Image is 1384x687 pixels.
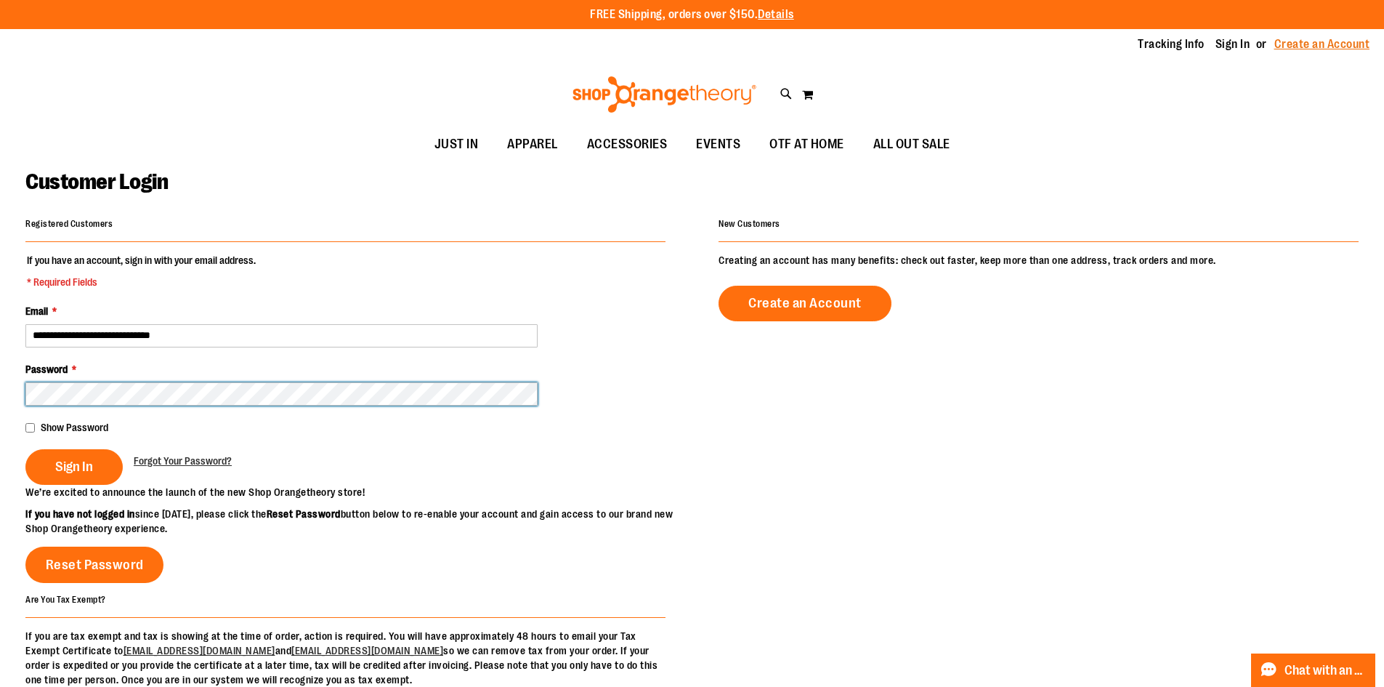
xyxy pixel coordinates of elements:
[507,128,558,161] span: APPAREL
[25,253,257,289] legend: If you have an account, sign in with your email address.
[1274,36,1370,52] a: Create an Account
[1215,36,1250,52] a: Sign In
[124,645,275,656] a: [EMAIL_ADDRESS][DOMAIN_NAME]
[696,128,740,161] span: EVENTS
[134,454,232,468] a: Forgot Your Password?
[25,305,48,317] span: Email
[55,459,93,475] span: Sign In
[25,485,692,499] p: We’re excited to announce the launch of the new Shop Orangetheory store!
[134,455,232,467] span: Forgot Your Password?
[758,8,794,21] a: Details
[570,76,758,113] img: Shop Orangetheory
[1251,654,1376,687] button: Chat with an Expert
[25,169,168,194] span: Customer Login
[590,7,794,23] p: FREE Shipping, orders over $150.
[25,508,135,520] strong: If you have not logged in
[291,645,443,656] a: [EMAIL_ADDRESS][DOMAIN_NAME]
[25,507,692,536] p: since [DATE], please click the button below to re-enable your account and gain access to our bran...
[873,128,950,161] span: ALL OUT SALE
[25,363,68,375] span: Password
[25,629,665,687] p: If you are tax exempt and tax is showing at the time of order, action is required. You will have ...
[434,128,479,161] span: JUST IN
[719,286,891,321] a: Create an Account
[25,449,123,485] button: Sign In
[46,557,144,573] span: Reset Password
[267,508,341,520] strong: Reset Password
[719,253,1359,268] p: Creating an account has many benefits: check out faster, keep more than one address, track orders...
[748,295,862,311] span: Create an Account
[27,275,256,289] span: * Required Fields
[1284,664,1367,678] span: Chat with an Expert
[587,128,668,161] span: ACCESSORIES
[719,219,780,229] strong: New Customers
[25,219,113,229] strong: Registered Customers
[769,128,844,161] span: OTF AT HOME
[41,422,108,433] span: Show Password
[1138,36,1205,52] a: Tracking Info
[25,547,163,583] a: Reset Password
[25,594,106,604] strong: Are You Tax Exempt?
